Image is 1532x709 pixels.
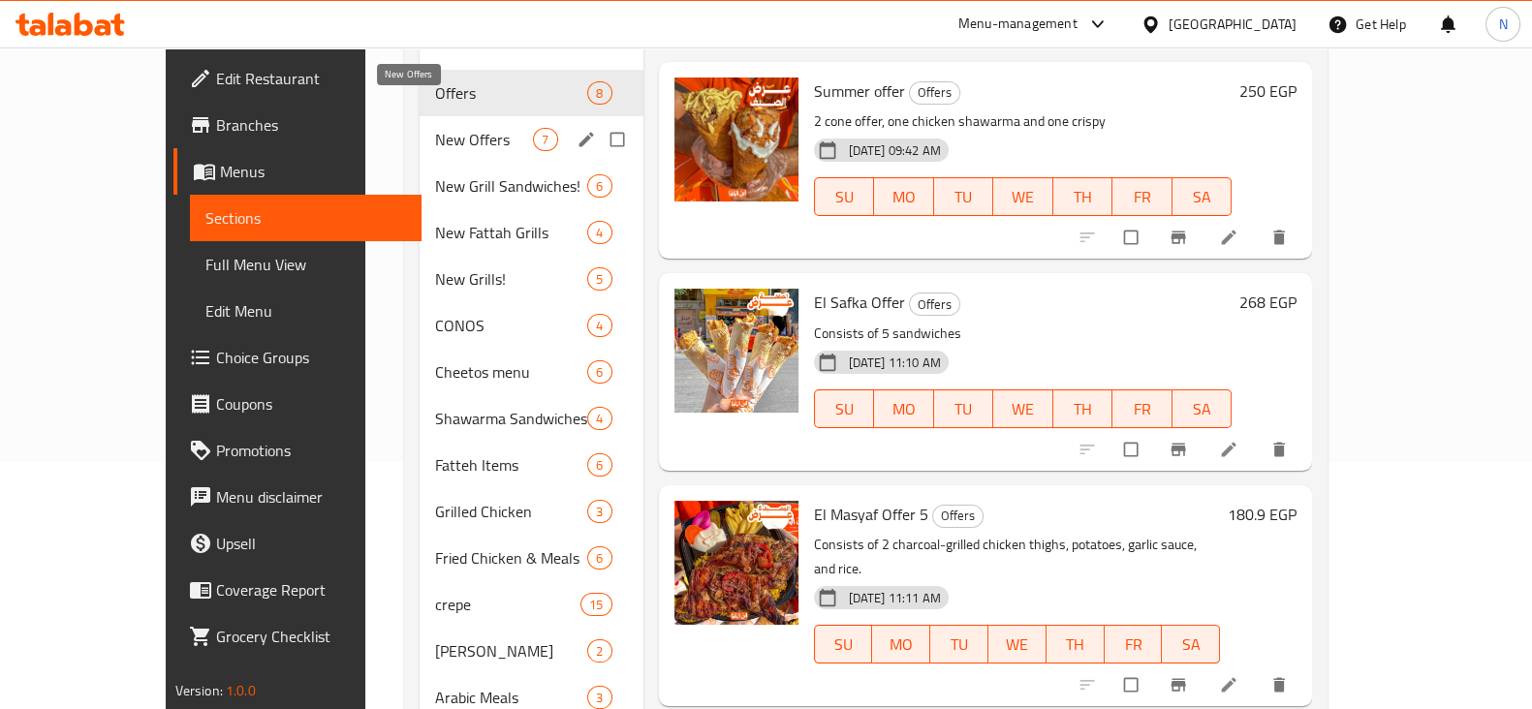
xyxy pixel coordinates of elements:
button: SU [814,625,873,663]
div: [PERSON_NAME]2 [420,628,642,674]
span: Shawarma Sandwiches [435,407,587,430]
div: Cheetos menu6 [420,349,642,395]
button: FR [1105,625,1163,663]
div: items [587,639,611,663]
span: [DATE] 09:42 AM [841,141,949,160]
p: Consists of 2 charcoal-grilled chicken thighs, potatoes, garlic sauce, and rice. [814,533,1221,581]
a: Menus [173,148,422,195]
span: Choice Groups [216,346,406,369]
span: Full Menu View [205,253,406,276]
span: 6 [588,177,610,196]
span: 4 [588,410,610,428]
span: Select to update [1112,431,1153,468]
div: items [587,221,611,244]
button: TU [934,177,994,216]
div: New Fattah Grills4 [420,209,642,256]
span: Grocery Checklist [216,625,406,648]
div: items [533,128,557,151]
span: 6 [588,456,610,475]
button: TU [934,389,994,428]
button: TH [1047,625,1105,663]
span: Grilled Chicken [435,500,587,523]
div: items [587,360,611,384]
img: Summer offer [674,77,798,201]
span: WE [1001,395,1046,423]
span: Offers [910,81,959,104]
span: MO [882,395,926,423]
button: delete [1258,216,1304,259]
div: items [587,174,611,198]
div: items [587,267,611,291]
a: Choice Groups [173,334,422,381]
a: Promotions [173,427,422,474]
img: El Masyaf Offer 5 [674,501,798,625]
span: 5 [588,270,610,289]
div: Fatteh Items [435,453,587,477]
div: Menu-management [958,13,1078,36]
p: 2 cone offer, one chicken shawarma and one crispy [814,109,1233,134]
a: Branches [173,102,422,148]
span: Summer offer [814,77,905,106]
span: El Safka Offer [814,288,905,317]
div: Fried Chicken & Meals6 [420,535,642,581]
p: Consists of 5 sandwiches [814,322,1233,346]
h6: 268 EGP [1239,289,1297,316]
span: SA [1180,395,1225,423]
span: N [1498,14,1507,35]
span: Menu disclaimer [216,485,406,509]
button: MO [872,625,930,663]
button: SU [814,389,874,428]
div: items [587,314,611,337]
span: FR [1120,183,1165,211]
span: WE [996,631,1039,659]
span: FR [1112,631,1155,659]
h6: 250 EGP [1239,77,1297,105]
div: Offers [932,505,984,528]
span: MO [880,631,922,659]
div: MARIA [435,639,587,663]
span: [PERSON_NAME] [435,639,587,663]
span: SU [823,183,866,211]
span: MO [882,183,926,211]
span: Fried Chicken & Meals [435,546,587,570]
span: FR [1120,395,1165,423]
span: Offers [435,81,587,105]
span: Offers [910,293,959,316]
span: New Grill Sandwiches! [435,174,587,198]
span: TU [942,183,986,211]
div: items [580,593,611,616]
div: Shawarma Sandwiches4 [420,395,642,442]
span: Coverage Report [216,578,406,601]
span: Select to update [1112,666,1153,703]
a: Edit menu item [1219,228,1242,247]
span: Offers [933,505,983,527]
button: Branch-specific-item [1157,428,1204,471]
span: New Fattah Grills [435,221,587,244]
h6: 180.9 EGP [1228,501,1297,528]
span: Select to update [1112,219,1153,256]
div: Arabic Meals [435,686,587,709]
button: FR [1112,177,1172,216]
span: 4 [588,317,610,335]
div: crepe15 [420,581,642,628]
a: Edit Restaurant [173,55,422,102]
span: Edit Restaurant [216,67,406,90]
button: TH [1053,177,1113,216]
div: Grilled Chicken3 [420,488,642,535]
div: items [587,407,611,430]
span: Coupons [216,392,406,416]
button: SU [814,177,874,216]
div: New Grill Sandwiches!6 [420,163,642,209]
span: CONOS [435,314,587,337]
a: Full Menu View [190,241,422,288]
span: [DATE] 11:11 AM [841,589,949,607]
button: delete [1258,428,1304,471]
span: TU [938,631,981,659]
div: New Grills! [435,267,587,291]
span: 2 [588,642,610,661]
